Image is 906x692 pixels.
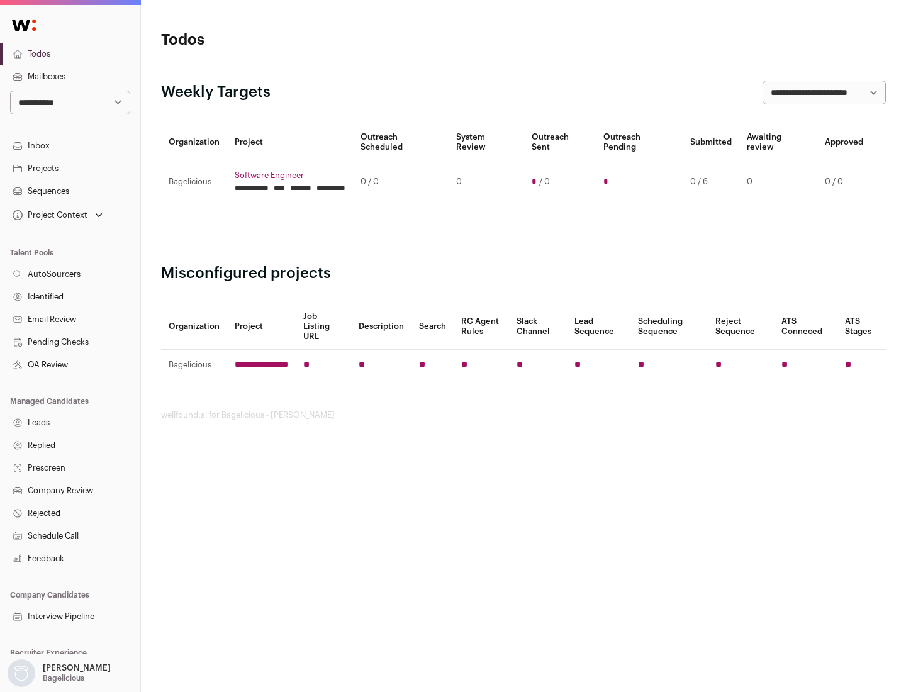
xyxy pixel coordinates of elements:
h1: Todos [161,30,403,50]
th: Organization [161,125,227,160]
th: ATS Stages [837,304,886,350]
th: Description [351,304,411,350]
p: Bagelicious [43,673,84,683]
td: 0 / 6 [683,160,739,204]
th: Job Listing URL [296,304,351,350]
th: Reject Sequence [708,304,775,350]
span: / 0 [539,177,550,187]
th: Organization [161,304,227,350]
th: Outreach Scheduled [353,125,449,160]
img: nopic.png [8,659,35,687]
th: Search [411,304,454,350]
th: Approved [817,125,871,160]
td: 0 / 0 [353,160,449,204]
button: Open dropdown [5,659,113,687]
th: RC Agent Rules [454,304,508,350]
th: Outreach Sent [524,125,596,160]
footer: wellfound:ai for Bagelicious - [PERSON_NAME] [161,410,886,420]
td: Bagelicious [161,350,227,381]
th: Slack Channel [509,304,567,350]
td: 0 [739,160,817,204]
button: Open dropdown [10,206,105,224]
h2: Weekly Targets [161,82,271,103]
th: Awaiting review [739,125,817,160]
td: 0 [449,160,523,204]
th: Lead Sequence [567,304,630,350]
th: Project [227,304,296,350]
th: Submitted [683,125,739,160]
th: Scheduling Sequence [630,304,708,350]
div: Project Context [10,210,87,220]
h2: Misconfigured projects [161,264,886,284]
th: Outreach Pending [596,125,682,160]
td: 0 / 0 [817,160,871,204]
p: [PERSON_NAME] [43,663,111,673]
th: Project [227,125,353,160]
td: Bagelicious [161,160,227,204]
th: System Review [449,125,523,160]
th: ATS Conneced [774,304,837,350]
a: Software Engineer [235,170,345,181]
img: Wellfound [5,13,43,38]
